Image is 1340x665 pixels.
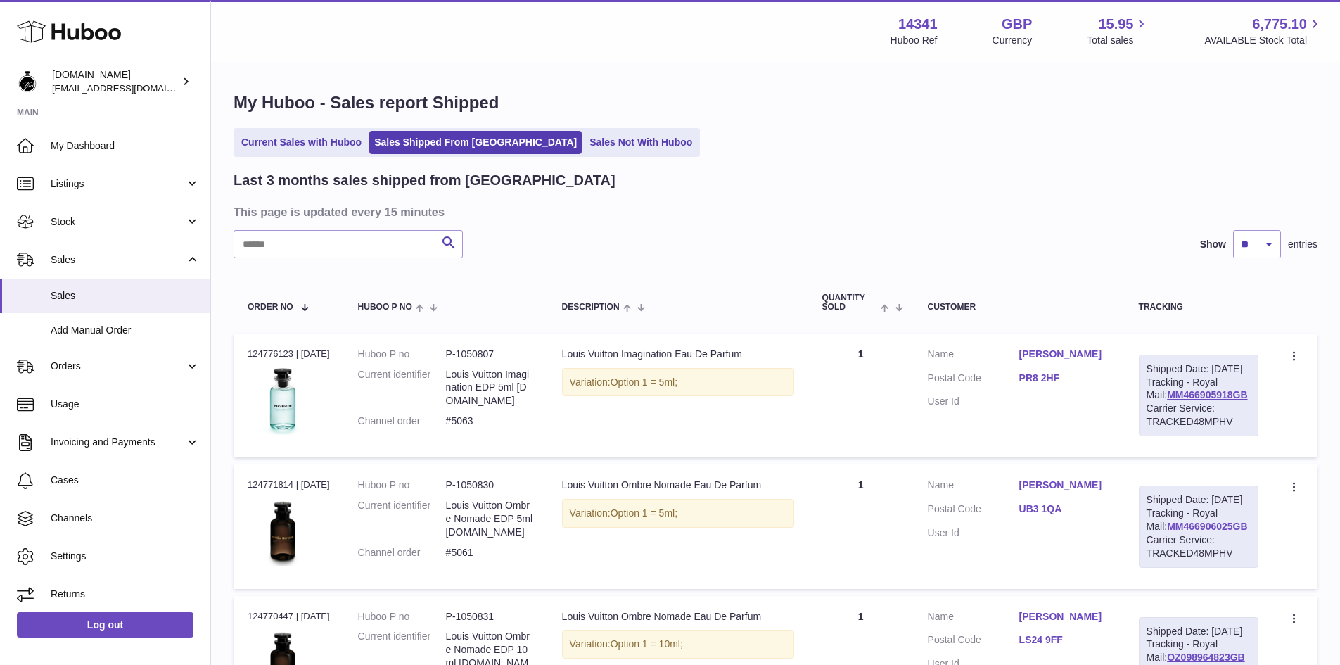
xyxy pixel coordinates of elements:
[898,15,938,34] strong: 14341
[358,499,446,539] dt: Current identifier
[446,499,534,539] dd: Louis Vuitton Ombre Nomade EDP 5ml [DOMAIN_NAME]
[1167,389,1247,400] a: MM466905918GB
[248,496,318,566] img: lv-ombre-nomade-1.jpg
[1019,610,1111,623] a: [PERSON_NAME]
[562,479,794,492] div: Louis Vuitton Ombre Nomade Eau De Parfum
[1139,355,1258,436] div: Tracking - Royal Mail:
[358,368,446,408] dt: Current identifier
[446,610,534,623] dd: P-1050831
[358,414,446,428] dt: Channel order
[928,395,1019,408] dt: User Id
[1204,34,1323,47] span: AVAILABLE Stock Total
[1087,15,1149,47] a: 15.95 Total sales
[234,91,1317,114] h1: My Huboo - Sales report Shipped
[51,360,185,373] span: Orders
[51,588,200,601] span: Returns
[808,464,914,588] td: 1
[928,479,1019,495] dt: Name
[928,526,1019,540] dt: User Id
[562,610,794,623] div: Louis Vuitton Ombre Nomade Eau De Parfum
[446,348,534,361] dd: P-1050807
[248,479,330,491] div: 124771814 | [DATE]
[928,610,1019,627] dt: Name
[1087,34,1149,47] span: Total sales
[446,368,534,408] dd: Louis Vuitton Imagination EDP 5ml [DOMAIN_NAME]
[562,303,620,312] span: Description
[562,499,794,528] div: Variation:
[1019,633,1111,647] a: LS24 9FF
[1252,15,1307,34] span: 6,775.10
[928,502,1019,519] dt: Postal Code
[369,131,582,154] a: Sales Shipped From [GEOGRAPHIC_DATA]
[1139,303,1258,312] div: Tracking
[585,131,697,154] a: Sales Not With Huboo
[611,638,683,650] span: Option 1 = 10ml;
[1147,533,1251,560] div: Carrier Service: TRACKED48MPHV
[1288,238,1317,251] span: entries
[51,215,185,229] span: Stock
[52,82,207,94] span: [EMAIL_ADDRESS][DOMAIN_NAME]
[1204,15,1323,47] a: 6,775.10 AVAILABLE Stock Total
[248,365,318,435] img: LV-imagination-1.jpg
[611,376,677,388] span: Option 1 = 5ml;
[52,68,179,95] div: [DOMAIN_NAME]
[51,253,185,267] span: Sales
[1167,521,1247,532] a: MM466906025GB
[51,289,200,303] span: Sales
[993,34,1033,47] div: Currency
[51,324,200,337] span: Add Manual Order
[446,414,534,428] dd: #5063
[358,610,446,623] dt: Huboo P no
[928,303,1111,312] div: Customer
[611,507,677,519] span: Option 1 = 5ml;
[1019,479,1111,492] a: [PERSON_NAME]
[248,610,330,623] div: 124770447 | [DATE]
[1139,486,1258,567] div: Tracking - Royal Mail:
[51,139,200,153] span: My Dashboard
[1019,372,1111,385] a: PR8 2HF
[928,348,1019,365] dt: Name
[236,131,366,154] a: Current Sales with Huboo
[891,34,938,47] div: Huboo Ref
[1167,652,1245,663] a: OZ098964823GB
[1002,15,1032,34] strong: GBP
[928,372,1019,388] dt: Postal Code
[248,348,330,360] div: 124776123 | [DATE]
[562,630,794,659] div: Variation:
[1098,15,1133,34] span: 15.95
[51,177,185,191] span: Listings
[1147,402,1251,429] div: Carrier Service: TRACKED48MPHV
[234,204,1314,220] h3: This page is updated every 15 minutes
[446,479,534,492] dd: P-1050830
[446,546,534,559] dd: #5061
[562,348,794,361] div: Louis Vuitton Imagination Eau De Parfum
[17,71,38,92] img: theperfumesampler@gmail.com
[822,293,878,312] span: Quantity Sold
[928,633,1019,650] dt: Postal Code
[808,334,914,457] td: 1
[248,303,293,312] span: Order No
[1147,625,1251,638] div: Shipped Date: [DATE]
[1019,502,1111,516] a: UB3 1QA
[1147,493,1251,507] div: Shipped Date: [DATE]
[1200,238,1226,251] label: Show
[51,550,200,563] span: Settings
[358,303,412,312] span: Huboo P no
[358,479,446,492] dt: Huboo P no
[358,348,446,361] dt: Huboo P no
[51,512,200,525] span: Channels
[51,436,185,449] span: Invoicing and Payments
[234,171,615,190] h2: Last 3 months sales shipped from [GEOGRAPHIC_DATA]
[51,398,200,411] span: Usage
[51,474,200,487] span: Cases
[17,612,193,638] a: Log out
[358,546,446,559] dt: Channel order
[1019,348,1111,361] a: [PERSON_NAME]
[562,368,794,397] div: Variation:
[1147,362,1251,376] div: Shipped Date: [DATE]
